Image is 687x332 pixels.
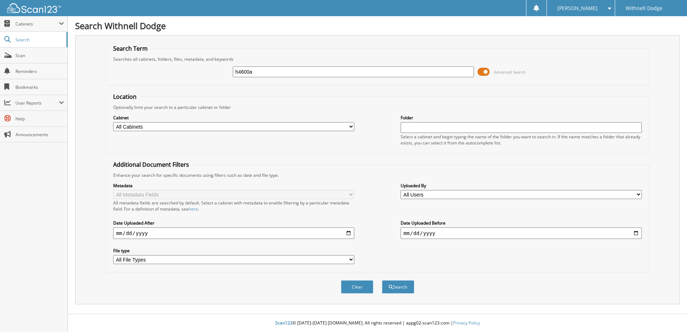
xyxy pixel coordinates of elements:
div: All metadata fields are searched by default. Select a cabinet with metadata to enable filtering b... [113,200,354,212]
div: Optionally limit your search to a particular cabinet or folder [110,104,645,110]
button: Clear [341,280,373,294]
h1: Search Withnell Dodge [75,20,680,32]
a: here [189,206,198,212]
input: end [401,227,642,239]
label: Date Uploaded After [113,220,354,226]
label: Date Uploaded Before [401,220,642,226]
span: [PERSON_NAME] [557,6,598,10]
span: Cabinets [15,21,59,27]
span: Scan [15,52,64,59]
div: Select a cabinet and begin typing the name of the folder you want to search in. If the name match... [401,134,642,146]
img: scan123-logo-white.svg [7,3,61,13]
span: Withnell Dodge [626,6,663,10]
label: File type [113,248,354,254]
span: User Reports [15,100,59,106]
span: Announcements [15,132,64,138]
span: Bookmarks [15,84,64,90]
label: Cabinet [113,115,354,121]
button: Search [382,280,414,294]
div: © [DATE]-[DATE] [DOMAIN_NAME]. All rights reserved | appg02-scan123-com | [68,314,687,332]
span: Scan123 [275,320,292,326]
div: Enhance your search for specific documents using filters such as date and file type. [110,172,645,178]
label: Uploaded By [401,183,642,189]
span: Help [15,116,64,122]
legend: Additional Document Filters [110,161,193,169]
span: Search [15,37,63,43]
div: Searches all cabinets, folders, files, metadata, and keywords [110,56,645,62]
input: start [113,227,354,239]
label: Folder [401,115,642,121]
span: Advanced Search [494,69,526,75]
span: Reminders [15,68,64,74]
a: Privacy Policy [453,320,480,326]
legend: Location [110,93,140,101]
label: Metadata [113,183,354,189]
legend: Search Term [110,45,151,52]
